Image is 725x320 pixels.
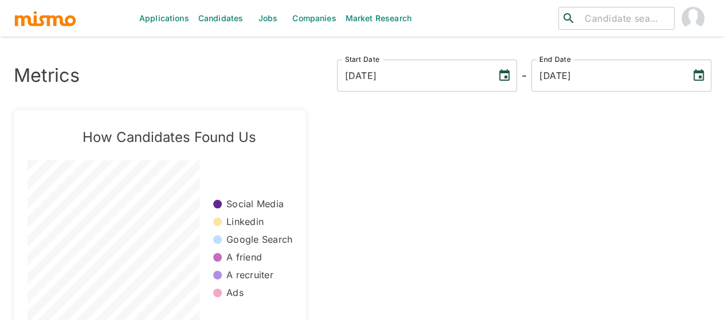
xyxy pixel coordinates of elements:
[226,286,244,299] p: Ads
[522,66,527,85] h6: -
[337,60,488,92] input: MM/DD/YYYY
[580,10,669,26] input: Candidate search
[226,197,284,211] p: Social Media
[46,128,292,147] h5: How Candidates Found Us
[539,54,570,64] label: End Date
[493,64,516,87] button: Choose date, selected date is Oct 15, 2022
[345,54,379,64] label: Start Date
[226,233,292,246] p: Google Search
[226,215,264,228] p: Linkedin
[531,60,683,92] input: MM/DD/YYYY
[681,7,704,30] img: Maia Reyes
[226,268,273,282] p: A recruiter
[687,64,710,87] button: Choose date, selected date is Oct 15, 2025
[226,251,262,264] p: A friend
[14,10,77,27] img: logo
[14,65,80,86] h3: Metrics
